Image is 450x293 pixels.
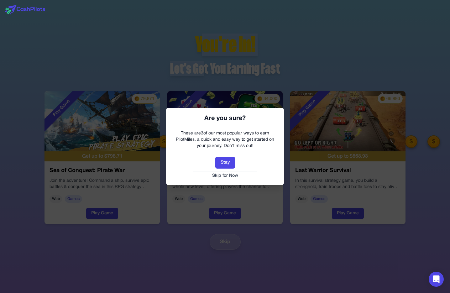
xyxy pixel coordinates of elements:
div: These are 3 of our most popular ways to earn PilotMiles, a quick and easy way to get started on y... [172,130,278,149]
div: Open Intercom Messenger [429,272,444,287]
img: CashPilots Logo [5,5,45,14]
button: Stay [215,157,235,169]
div: Are you sure? [172,114,278,123]
button: Skip for Now [172,173,278,179]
